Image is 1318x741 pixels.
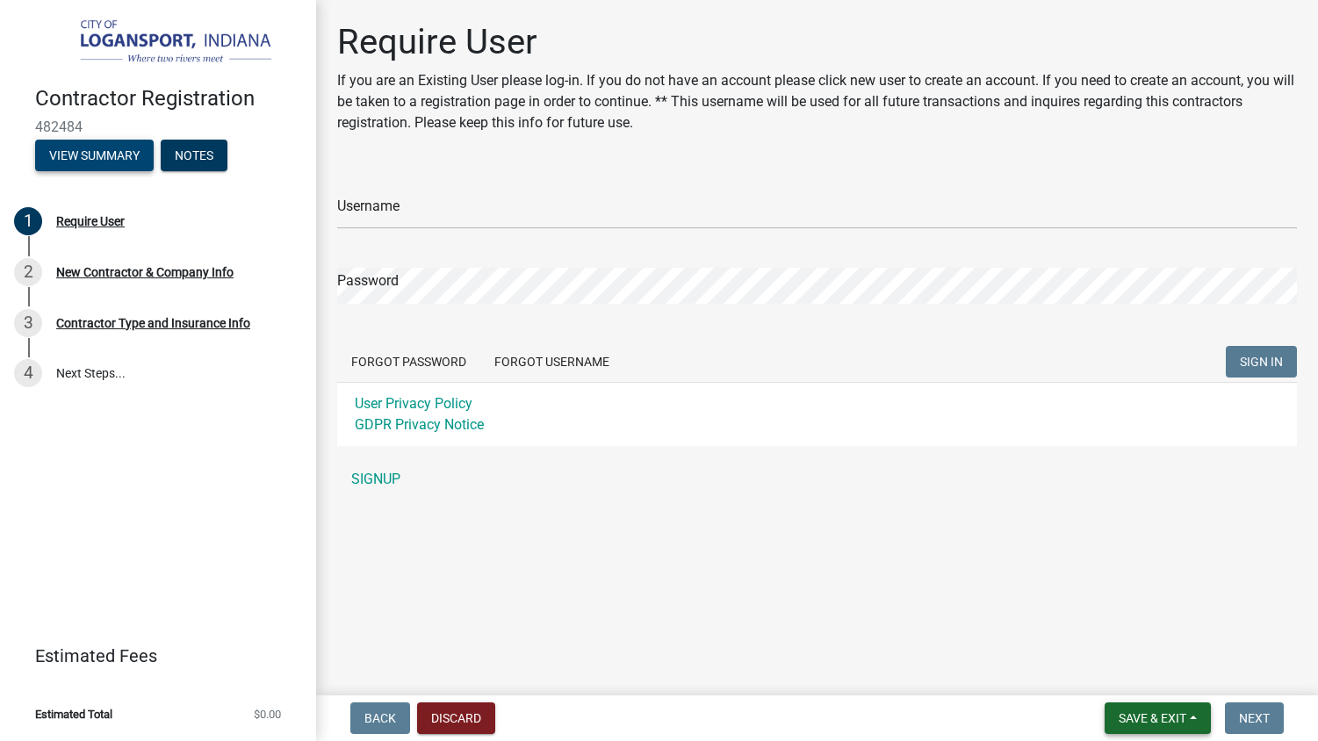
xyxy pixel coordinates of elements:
h4: Contractor Registration [35,86,302,112]
h1: Require User [337,21,1297,63]
div: New Contractor & Company Info [56,266,234,278]
a: Estimated Fees [14,638,288,673]
div: Contractor Type and Insurance Info [56,317,250,329]
div: Require User [56,215,125,227]
img: City of Logansport, Indiana [35,18,288,68]
div: 1 [14,207,42,235]
button: Back [350,702,410,734]
span: SIGN IN [1240,355,1283,369]
a: SIGNUP [337,462,1297,497]
div: 2 [14,258,42,286]
button: Notes [161,140,227,171]
wm-modal-confirm: Summary [35,149,154,163]
span: Estimated Total [35,709,112,720]
span: 482484 [35,119,281,135]
button: Next [1225,702,1284,734]
button: Save & Exit [1105,702,1211,734]
wm-modal-confirm: Notes [161,149,227,163]
div: 4 [14,359,42,387]
button: SIGN IN [1226,346,1297,378]
button: View Summary [35,140,154,171]
a: GDPR Privacy Notice [355,416,484,433]
span: $0.00 [254,709,281,720]
span: Save & Exit [1119,711,1186,725]
button: Discard [417,702,495,734]
a: User Privacy Policy [355,395,472,412]
p: If you are an Existing User please log-in. If you do not have an account please click new user to... [337,70,1297,133]
button: Forgot Username [480,346,623,378]
span: Next [1239,711,1270,725]
span: Back [364,711,396,725]
button: Forgot Password [337,346,480,378]
div: 3 [14,309,42,337]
